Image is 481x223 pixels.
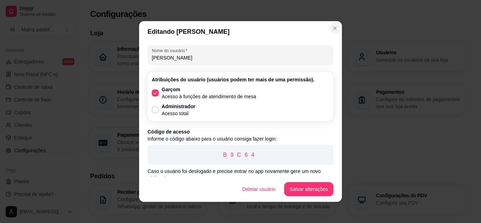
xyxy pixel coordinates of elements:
input: Nome do usurário [152,54,329,61]
p: Atribuições do usuário (usuários podem ter mais de uma permissão). [152,76,329,83]
header: Editando [PERSON_NAME] [139,21,342,42]
button: Deletar usuário [237,182,281,196]
p: Garçom [162,86,256,93]
button: Close [329,23,341,34]
p: Informe o código abaixo para o usuário consiga fazer login: [148,135,333,142]
p: Caso o usuário foi deslogado e precise entrar no app novamente gere um novo código de acesso. [148,168,333,182]
button: Salvar alterações [284,182,333,196]
p: Acesso total [162,110,195,117]
label: Nome do usurário [152,48,190,54]
p: Acesso à funções de atendimento de mesa [162,93,256,100]
p: B9C64 [153,151,328,159]
p: Administrador [162,103,195,110]
p: Código de acesso [148,128,333,135]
